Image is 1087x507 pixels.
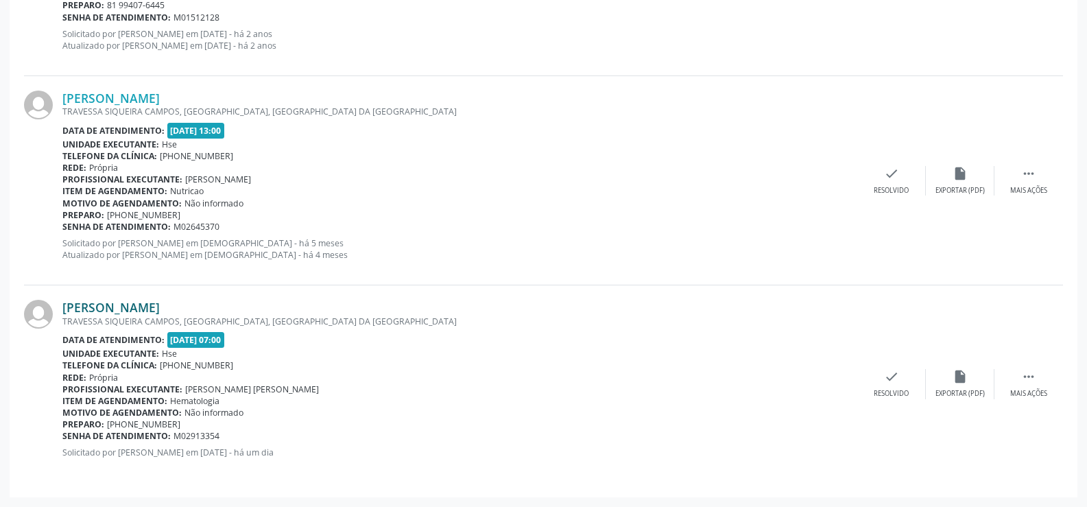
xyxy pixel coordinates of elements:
[62,384,182,395] b: Profissional executante:
[62,300,160,315] a: [PERSON_NAME]
[184,198,243,209] span: Não informado
[167,332,225,348] span: [DATE] 07:00
[62,139,159,150] b: Unidade executante:
[884,369,899,384] i: check
[89,372,118,384] span: Própria
[170,395,219,407] span: Hematologia
[160,359,233,371] span: [PHONE_NUMBER]
[62,395,167,407] b: Item de agendamento:
[62,185,167,197] b: Item de agendamento:
[62,348,159,359] b: Unidade executante:
[62,359,157,371] b: Telefone da clínica:
[170,185,204,197] span: Nutricao
[167,123,225,139] span: [DATE] 13:00
[62,418,104,430] b: Preparo:
[62,316,857,327] div: TRAVESSA SIQUEIRA CAMPOS, [GEOGRAPHIC_DATA], [GEOGRAPHIC_DATA] DA [GEOGRAPHIC_DATA]
[174,221,219,233] span: M02645370
[1021,369,1036,384] i: 
[62,28,857,51] p: Solicitado por [PERSON_NAME] em [DATE] - há 2 anos Atualizado por [PERSON_NAME] em [DATE] - há 2 ...
[935,389,985,399] div: Exportar (PDF)
[884,166,899,181] i: check
[1010,389,1047,399] div: Mais ações
[62,334,165,346] b: Data de atendimento:
[184,407,243,418] span: Não informado
[185,174,251,185] span: [PERSON_NAME]
[62,162,86,174] b: Rede:
[1021,166,1036,181] i: 
[62,237,857,261] p: Solicitado por [PERSON_NAME] em [DEMOGRAPHIC_DATA] - há 5 meses Atualizado por [PERSON_NAME] em [...
[185,384,319,395] span: [PERSON_NAME] [PERSON_NAME]
[62,150,157,162] b: Telefone da clínica:
[62,209,104,221] b: Preparo:
[874,186,909,196] div: Resolvido
[162,139,177,150] span: Hse
[62,372,86,384] b: Rede:
[160,150,233,162] span: [PHONE_NUMBER]
[24,300,53,329] img: img
[62,125,165,137] b: Data de atendimento:
[62,430,171,442] b: Senha de atendimento:
[935,186,985,196] div: Exportar (PDF)
[174,430,219,442] span: M02913354
[953,369,968,384] i: insert_drive_file
[107,209,180,221] span: [PHONE_NUMBER]
[953,166,968,181] i: insert_drive_file
[62,12,171,23] b: Senha de atendimento:
[24,91,53,119] img: img
[874,389,909,399] div: Resolvido
[1010,186,1047,196] div: Mais ações
[174,12,219,23] span: M01512128
[62,174,182,185] b: Profissional executante:
[62,198,182,209] b: Motivo de agendamento:
[89,162,118,174] span: Própria
[162,348,177,359] span: Hse
[62,407,182,418] b: Motivo de agendamento:
[62,221,171,233] b: Senha de atendimento:
[107,418,180,430] span: [PHONE_NUMBER]
[62,447,857,458] p: Solicitado por [PERSON_NAME] em [DATE] - há um dia
[62,106,857,117] div: TRAVESSA SIQUEIRA CAMPOS, [GEOGRAPHIC_DATA], [GEOGRAPHIC_DATA] DA [GEOGRAPHIC_DATA]
[62,91,160,106] a: [PERSON_NAME]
